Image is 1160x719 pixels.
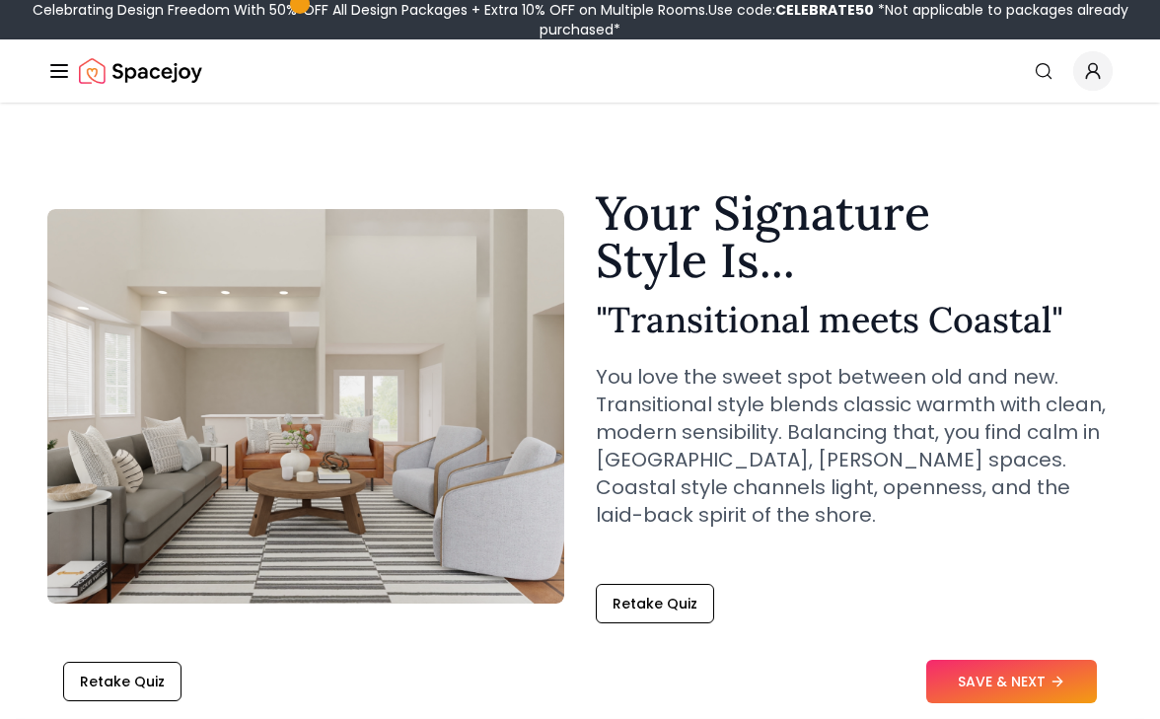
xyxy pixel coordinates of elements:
img: Transitional meets Coastal Style Example [47,209,564,604]
h2: " Transitional meets Coastal " [596,300,1113,339]
button: Retake Quiz [596,584,714,623]
nav: Global [47,39,1113,103]
a: Spacejoy [79,51,202,91]
h1: Your Signature Style Is... [596,189,1113,284]
p: You love the sweet spot between old and new. Transitional style blends classic warmth with clean,... [596,363,1113,529]
button: Retake Quiz [63,662,181,701]
button: SAVE & NEXT [926,660,1097,703]
img: Spacejoy Logo [79,51,202,91]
